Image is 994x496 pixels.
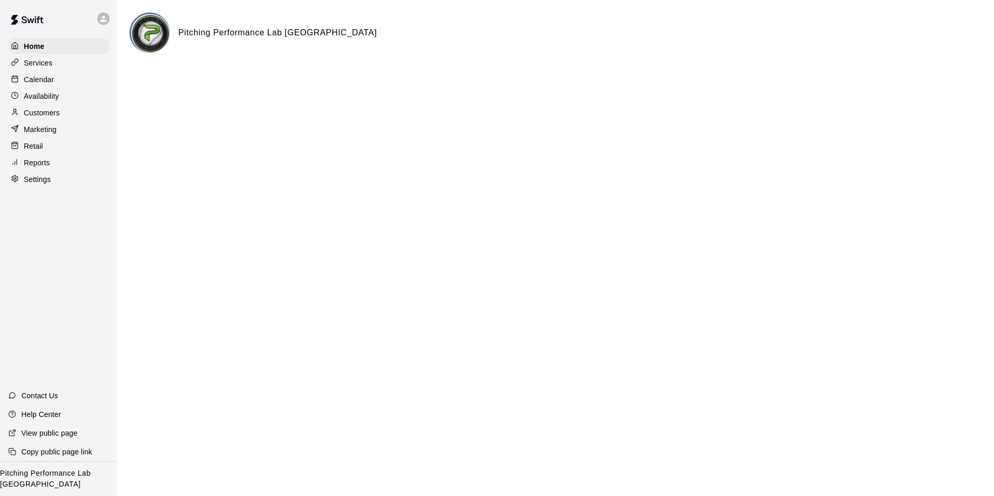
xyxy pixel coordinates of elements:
a: Services [8,55,109,71]
h6: Pitching Performance Lab [GEOGRAPHIC_DATA] [178,26,377,40]
p: Settings [24,174,51,185]
p: Calendar [24,74,54,85]
a: Marketing [8,122,109,137]
a: Reports [8,155,109,171]
p: Customers [24,108,60,118]
p: Reports [24,158,50,168]
p: Retail [24,141,43,151]
p: Copy public page link [21,447,92,457]
p: Contact Us [21,390,58,401]
a: Settings [8,172,109,187]
a: Availability [8,88,109,104]
p: Home [24,41,45,51]
p: Services [24,58,53,68]
img: Pitching Performance Lab Louisville logo [131,14,170,53]
a: Customers [8,105,109,121]
p: Availability [24,91,59,101]
p: Marketing [24,124,57,135]
a: Retail [8,138,109,154]
a: Home [8,38,109,54]
a: Calendar [8,72,109,87]
p: View public page [21,428,77,438]
p: Help Center [21,409,61,420]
